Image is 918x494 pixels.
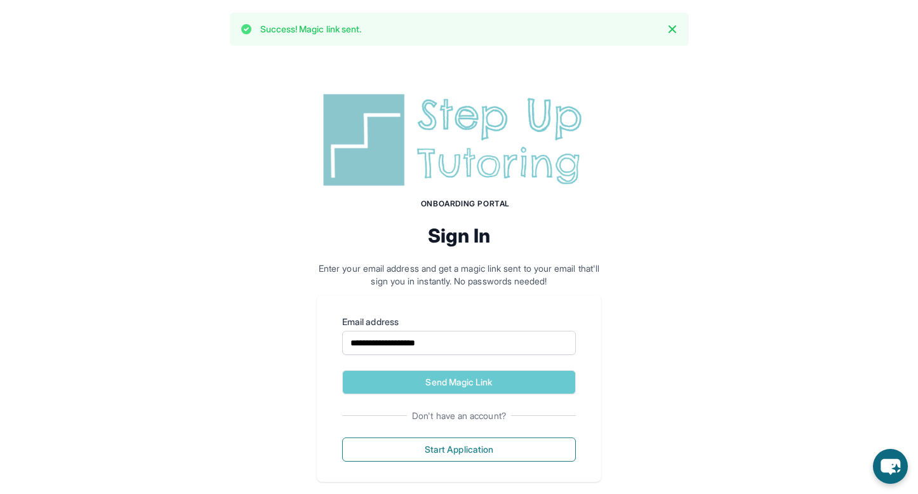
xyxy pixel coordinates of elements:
img: Step Up Tutoring horizontal logo [317,89,601,191]
button: chat-button [873,449,908,484]
label: Email address [342,316,576,328]
button: Send Magic Link [342,370,576,394]
h1: Onboarding Portal [329,199,601,209]
h2: Sign In [317,224,601,247]
button: Start Application [342,437,576,462]
p: Success! Magic link sent. [260,23,362,36]
p: Enter your email address and get a magic link sent to your email that'll sign you in instantly. N... [317,262,601,288]
span: Don't have an account? [407,410,511,422]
